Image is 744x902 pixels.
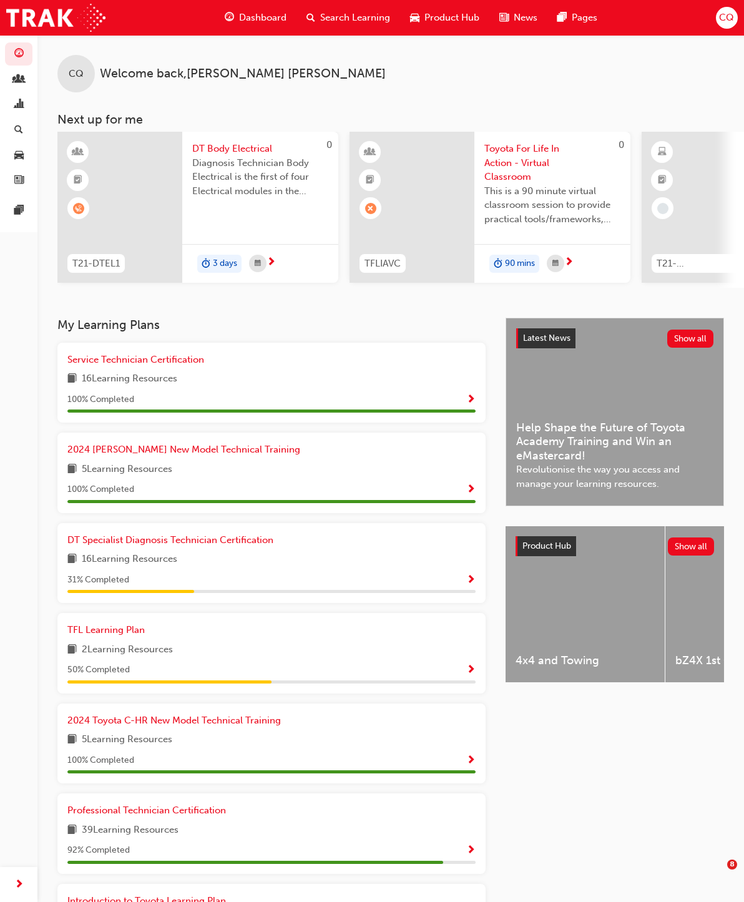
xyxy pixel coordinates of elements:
[67,803,231,818] a: Professional Technician Certification
[516,463,713,491] span: Revolutionise the way you access and manage your learning resources.
[82,732,172,748] span: 5 Learning Resources
[67,353,209,367] a: Service Technician Certification
[466,755,476,767] span: Show Progress
[67,552,77,567] span: book-icon
[366,144,374,160] span: learningResourceType_INSTRUCTOR_LED-icon
[466,575,476,586] span: Show Progress
[506,318,724,506] a: Latest NewsShow allHelp Shape the Future of Toyota Academy Training and Win an eMastercard!Revolu...
[466,392,476,408] button: Show Progress
[466,482,476,498] button: Show Progress
[557,10,567,26] span: pages-icon
[466,843,476,858] button: Show Progress
[564,257,574,268] span: next-icon
[73,203,84,214] span: learningRecordVerb_WAITLIST-icon
[82,371,177,387] span: 16 Learning Resources
[547,5,607,31] a: pages-iconPages
[366,172,374,189] span: booktick-icon
[67,533,278,547] a: DT Specialist Diagnosis Technician Certification
[14,49,24,60] span: guage-icon
[67,843,130,858] span: 92 % Completed
[6,4,105,32] img: Trak
[202,256,210,272] span: duration-icon
[14,175,24,187] span: news-icon
[499,10,509,26] span: news-icon
[552,256,559,272] span: calendar-icon
[67,534,273,546] span: DT Specialist Diagnosis Technician Certification
[522,541,571,551] span: Product Hub
[572,11,597,25] span: Pages
[267,257,276,268] span: next-icon
[466,395,476,406] span: Show Progress
[658,172,667,189] span: booktick-icon
[296,5,400,31] a: search-iconSearch Learning
[67,642,77,658] span: book-icon
[69,67,84,81] span: CQ
[350,132,630,283] a: 0TFLIAVCToyota For Life In Action - Virtual ClassroomThis is a 90 minute virtual classroom sessio...
[306,10,315,26] span: search-icon
[67,393,134,407] span: 100 % Completed
[466,845,476,856] span: Show Progress
[489,5,547,31] a: news-iconNews
[74,172,82,189] span: booktick-icon
[466,572,476,588] button: Show Progress
[82,552,177,567] span: 16 Learning Resources
[67,624,145,635] span: TFL Learning Plan
[466,662,476,678] button: Show Progress
[67,732,77,748] span: book-icon
[657,203,668,214] span: learningRecordVerb_NONE-icon
[494,256,502,272] span: duration-icon
[192,142,328,156] span: DT Body Electrical
[719,11,734,25] span: CQ
[667,330,714,348] button: Show all
[67,823,77,838] span: book-icon
[67,715,281,726] span: 2024 Toyota C-HR New Model Technical Training
[365,257,401,271] span: TFLIAVC
[320,11,390,25] span: Search Learning
[619,139,624,150] span: 0
[14,205,24,217] span: pages-icon
[400,5,489,31] a: car-iconProduct Hub
[716,7,738,29] button: CQ
[506,526,665,682] a: 4x4 and Towing
[67,573,129,587] span: 31 % Completed
[516,328,713,348] a: Latest NewsShow all
[326,139,332,150] span: 0
[67,713,286,728] a: 2024 Toyota C-HR New Model Technical Training
[14,125,23,136] span: search-icon
[516,654,655,668] span: 4x4 and Towing
[67,805,226,816] span: Professional Technician Certification
[516,536,714,556] a: Product HubShow all
[74,144,82,160] span: learningResourceType_INSTRUCTOR_LED-icon
[410,10,419,26] span: car-icon
[14,877,24,893] span: next-icon
[225,10,234,26] span: guage-icon
[67,443,305,457] a: 2024 [PERSON_NAME] New Model Technical Training
[67,462,77,478] span: book-icon
[14,99,24,110] span: chart-icon
[100,67,386,81] span: Welcome back , [PERSON_NAME] [PERSON_NAME]
[514,11,537,25] span: News
[67,354,204,365] span: Service Technician Certification
[57,132,338,283] a: 0T21-DTEL1DT Body ElectricalDiagnosis Technician Body Electrical is the first of four Electrical ...
[702,860,732,890] iframe: Intercom live chat
[67,663,130,677] span: 50 % Completed
[67,371,77,387] span: book-icon
[67,623,150,637] a: TFL Learning Plan
[466,484,476,496] span: Show Progress
[239,11,286,25] span: Dashboard
[82,462,172,478] span: 5 Learning Resources
[67,444,300,455] span: 2024 [PERSON_NAME] New Model Technical Training
[523,333,570,343] span: Latest News
[215,5,296,31] a: guage-iconDashboard
[365,203,376,214] span: learningRecordVerb_ABSENT-icon
[424,11,479,25] span: Product Hub
[14,74,24,86] span: people-icon
[14,150,24,161] span: car-icon
[213,257,237,271] span: 3 days
[82,823,179,838] span: 39 Learning Resources
[192,156,328,199] span: Diagnosis Technician Body Electrical is the first of four Electrical modules in the Diagnosis Tec...
[57,318,486,332] h3: My Learning Plans
[484,142,620,184] span: Toyota For Life In Action - Virtual Classroom
[658,144,667,160] span: learningResourceType_ELEARNING-icon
